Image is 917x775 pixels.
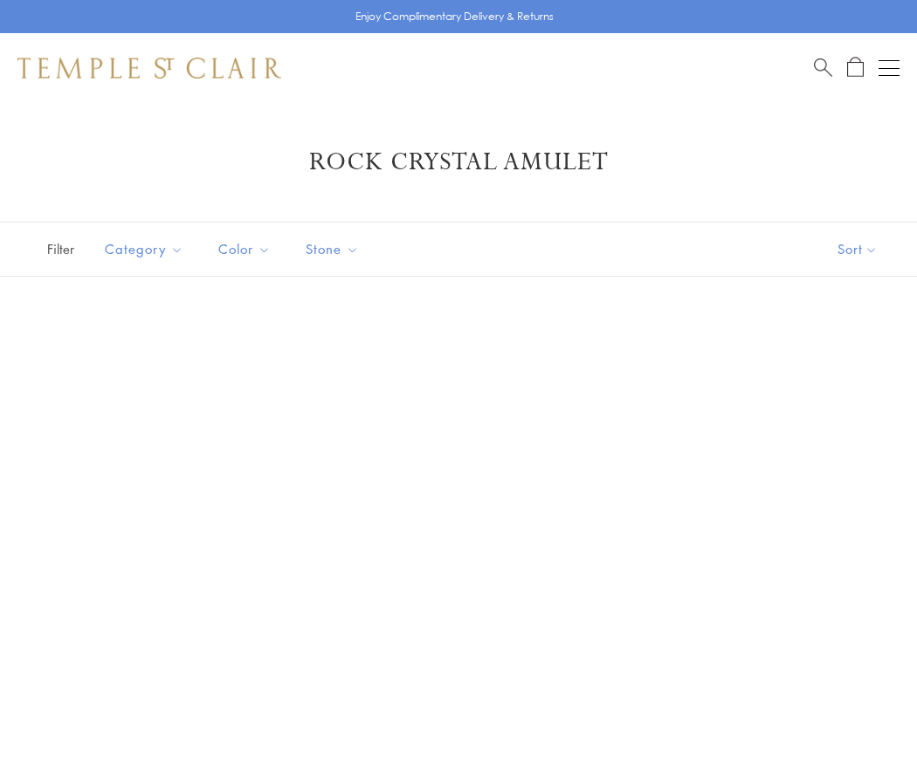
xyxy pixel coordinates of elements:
[798,223,917,276] button: Show sort by
[17,58,281,79] img: Temple St. Clair
[297,238,372,260] span: Stone
[210,238,284,260] span: Color
[293,230,372,269] button: Stone
[92,230,196,269] button: Category
[355,8,554,25] p: Enjoy Complimentary Delivery & Returns
[847,57,864,79] a: Open Shopping Bag
[96,238,196,260] span: Category
[879,58,900,79] button: Open navigation
[205,230,284,269] button: Color
[814,57,832,79] a: Search
[44,147,873,178] h1: Rock Crystal Amulet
